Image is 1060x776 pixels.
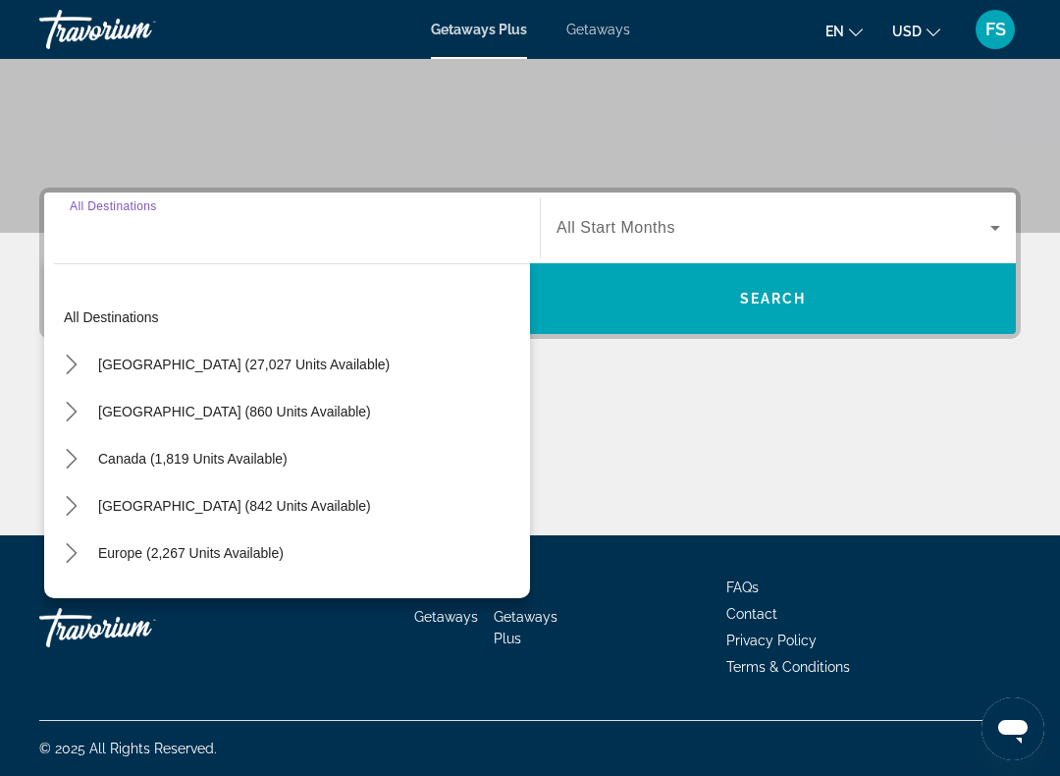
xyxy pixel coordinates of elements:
a: Contact [726,606,777,622]
div: Destination options [44,253,530,598]
iframe: Botón para iniciar la ventana de mensajería [981,697,1044,760]
input: Select destination [70,217,514,241]
span: [GEOGRAPHIC_DATA] (27,027 units available) [98,357,390,372]
button: Toggle Australia (196 units available) submenu [54,583,88,618]
button: Toggle Mexico (860 units available) submenu [54,395,88,429]
a: Travorium [39,4,236,55]
span: Europe (2,267 units available) [98,545,284,561]
span: USD [892,24,922,39]
button: Select destination: Australia (196 units available) [88,582,291,618]
button: Select destination: Canada (1,819 units available) [88,441,297,476]
button: Select destination: Mexico (860 units available) [88,394,381,429]
button: Select destination: Europe (2,267 units available) [88,535,293,571]
button: Select destination: Caribbean & Atlantic Islands (842 units available) [88,488,381,524]
span: All Start Months [556,219,675,236]
span: All Destinations [70,199,157,212]
a: FAQs [726,580,759,595]
button: Toggle Canada (1,819 units available) submenu [54,442,88,476]
button: User Menu [970,9,1021,50]
button: Select destination: United States (27,027 units available) [88,347,399,382]
a: Terms & Conditions [726,659,850,675]
a: Go Home [39,598,236,657]
span: Search [740,291,807,306]
span: Canada (1,819 units available) [98,451,288,467]
a: Privacy Policy [726,633,817,648]
span: [GEOGRAPHIC_DATA] (842 units available) [98,498,371,514]
button: Change language [825,17,863,45]
a: Getaways [566,22,630,37]
span: © 2025 All Rights Reserved. [39,741,217,756]
button: Search [530,263,1016,334]
a: Getaways Plus [494,609,557,646]
span: en [825,24,844,39]
a: Getaways [414,609,478,625]
button: Change currency [892,17,940,45]
button: Select destination: All destinations [54,300,530,335]
span: FS [985,20,1006,39]
button: Toggle Europe (2,267 units available) submenu [54,536,88,571]
span: All destinations [64,309,159,325]
a: Getaways Plus [431,22,527,37]
button: Toggle Caribbean & Atlantic Islands (842 units available) submenu [54,489,88,524]
div: Search widget [44,193,1016,334]
button: Toggle United States (27,027 units available) submenu [54,348,88,382]
span: [GEOGRAPHIC_DATA] (860 units available) [98,404,371,419]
